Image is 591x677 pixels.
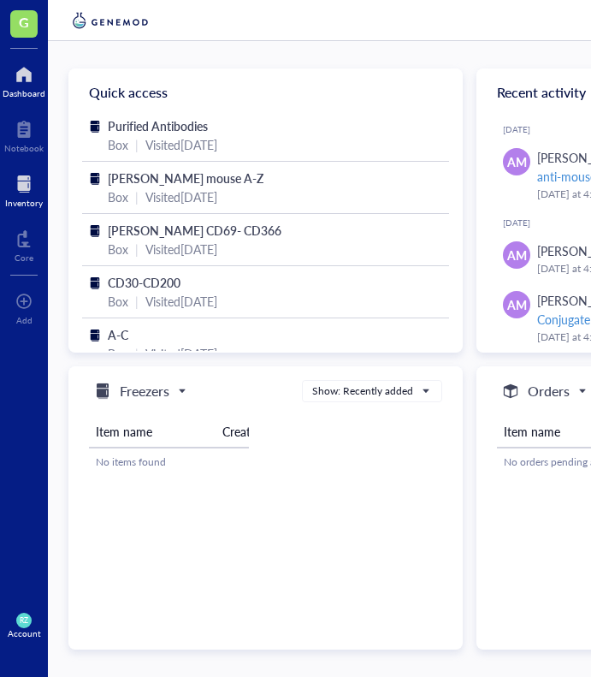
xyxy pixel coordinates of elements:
span: A-C [108,326,128,343]
span: Purified Antibodies [108,117,208,134]
div: Visited [DATE] [145,135,217,154]
span: AM [507,295,527,314]
a: Dashboard [3,61,45,98]
span: CD30-CD200 [108,274,180,291]
div: Notebook [4,143,44,153]
div: Box [108,135,128,154]
a: Inventory [5,170,43,208]
div: Visited [DATE] [145,344,217,363]
div: Box [108,344,128,363]
div: | [135,240,139,258]
h5: Freezers [120,381,169,401]
span: [PERSON_NAME] CD69- CD366 [108,222,281,239]
h5: Orders [528,381,570,401]
th: Item name [89,416,216,448]
img: genemod-logo [68,10,152,31]
th: Created by [216,416,328,448]
span: [PERSON_NAME] mouse A-Z [108,169,263,187]
div: Account [8,628,41,638]
div: Box [108,187,128,206]
span: RZ [20,616,28,625]
div: Box [108,240,128,258]
div: Add [16,315,33,325]
div: Box [108,292,128,311]
span: AM [507,152,527,171]
div: Dashboard [3,88,45,98]
div: Visited [DATE] [145,240,217,258]
div: Visited [DATE] [145,187,217,206]
div: Visited [DATE] [145,292,217,311]
div: Inventory [5,198,43,208]
div: Quick access [68,68,463,116]
div: | [135,292,139,311]
div: No items found [96,454,421,470]
div: Show: Recently added [312,383,413,399]
div: | [135,187,139,206]
a: Notebook [4,116,44,153]
div: | [135,344,139,363]
span: AM [507,246,527,264]
span: G [19,11,29,33]
a: Core [15,225,33,263]
div: Core [15,252,33,263]
div: | [135,135,139,154]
